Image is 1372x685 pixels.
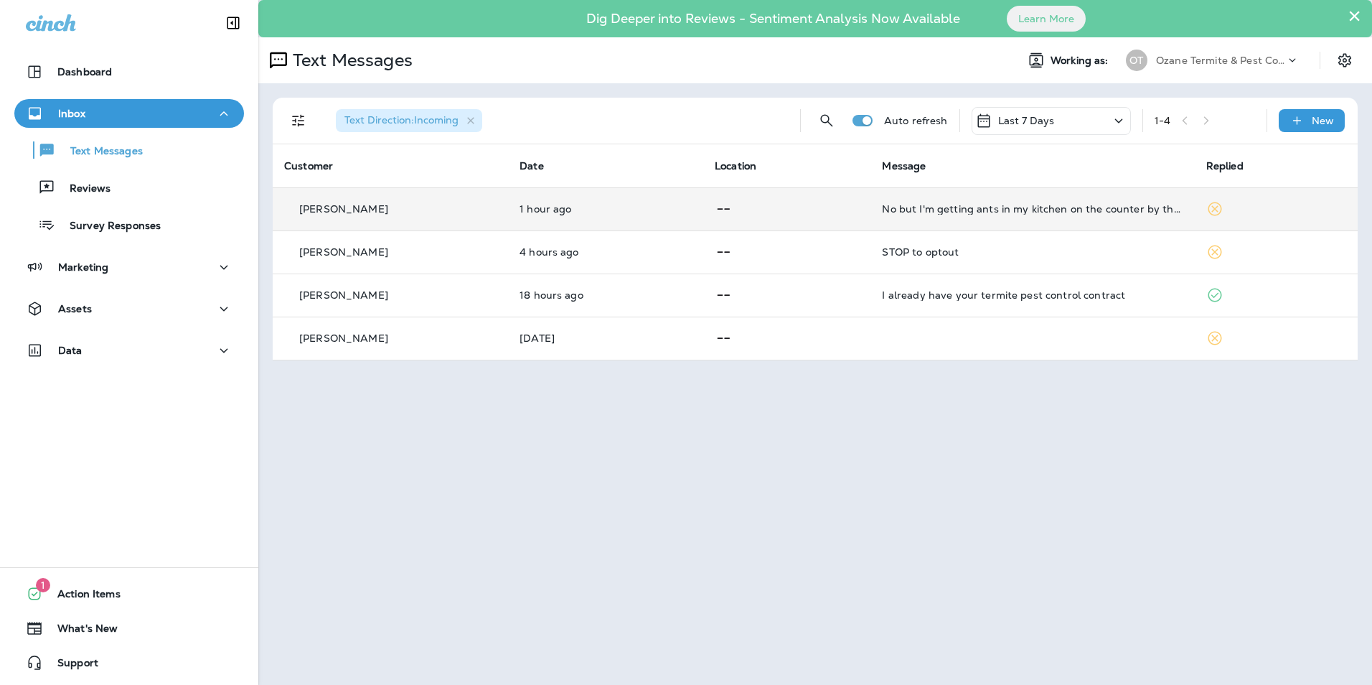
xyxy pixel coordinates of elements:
button: Survey Responses [14,210,244,240]
p: Survey Responses [55,220,161,233]
button: What's New [14,614,244,643]
button: Text Messages [14,135,244,165]
p: Dig Deeper into Reviews - Sentiment Analysis Now Available [545,17,1002,21]
button: Filters [284,106,313,135]
span: Support [43,657,98,674]
span: Message [882,159,926,172]
p: Assets [58,303,92,314]
span: Location [715,159,756,172]
p: Last 7 Days [998,115,1055,126]
p: Data [58,345,83,356]
button: Close [1348,4,1361,27]
p: Oct 9, 2025 06:32 PM [520,289,692,301]
button: Inbox [14,99,244,128]
div: STOP to optout [882,246,1183,258]
button: Data [14,336,244,365]
p: New [1312,115,1334,126]
button: Dashboard [14,57,244,86]
button: 1Action Items [14,579,244,608]
p: [PERSON_NAME] [299,246,388,258]
div: 1 - 4 [1155,115,1170,126]
button: Settings [1332,47,1358,73]
span: Action Items [43,588,121,605]
div: OT [1126,50,1147,71]
p: [PERSON_NAME] [299,203,388,215]
p: Oct 6, 2025 03:34 PM [520,332,692,344]
p: Oct 10, 2025 08:14 AM [520,246,692,258]
span: Date [520,159,544,172]
div: Text Direction:Incoming [336,109,482,132]
span: What's New [43,623,118,640]
span: Text Direction : Incoming [344,113,459,126]
span: Working as: [1051,55,1112,67]
button: Learn More [1007,6,1086,32]
button: Reviews [14,172,244,202]
p: Auto refresh [884,115,948,126]
p: Marketing [58,261,108,273]
p: [PERSON_NAME] [299,332,388,344]
div: I already have your termite pest control contract [882,289,1183,301]
span: 1 [36,578,50,592]
p: Oct 10, 2025 11:50 AM [520,203,692,215]
span: Replied [1206,159,1244,172]
p: Text Messages [56,145,143,159]
p: Reviews [55,182,111,196]
button: Search Messages [812,106,841,135]
button: Collapse Sidebar [213,9,253,37]
button: Assets [14,294,244,323]
p: Inbox [58,108,85,119]
span: Customer [284,159,333,172]
button: Marketing [14,253,244,281]
p: Dashboard [57,66,112,78]
p: Ozane Termite & Pest Control [1156,55,1285,66]
p: Text Messages [287,50,413,71]
p: [PERSON_NAME] [299,289,388,301]
div: No but I'm getting ants in my kitchen on the counter by the sink [882,203,1183,215]
button: Support [14,648,244,677]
